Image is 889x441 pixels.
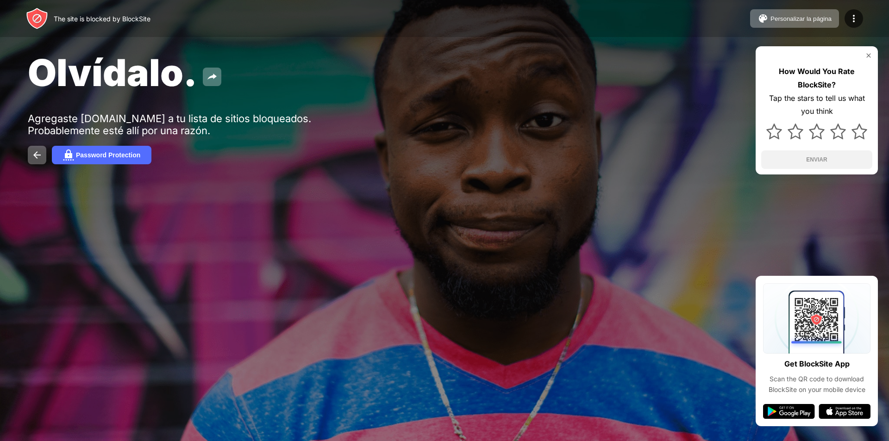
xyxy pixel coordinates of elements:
[809,124,825,139] img: star.svg
[207,71,218,82] img: share.svg
[763,283,870,354] img: qrcode.svg
[763,374,870,395] div: Scan the QR code to download BlockSite on your mobile device
[761,92,872,118] div: Tap the stars to tell us what you think
[750,9,839,28] button: Personalizar la página
[784,357,850,371] div: Get BlockSite App
[761,65,872,92] div: How Would You Rate BlockSite?
[52,146,151,164] button: Password Protection
[851,124,867,139] img: star.svg
[763,404,815,419] img: google-play.svg
[848,13,859,24] img: menu-icon.svg
[63,149,74,161] img: password.svg
[830,124,846,139] img: star.svg
[28,112,314,137] div: Agregaste [DOMAIN_NAME] a tu lista de sitios bloqueados. Probablemente esté allí por una razón.
[761,150,872,169] button: ENVIAR
[770,15,832,22] div: Personalizar la página
[28,50,197,95] span: Olvídalo.
[788,124,803,139] img: star.svg
[766,124,782,139] img: star.svg
[819,404,870,419] img: app-store.svg
[26,7,48,30] img: header-logo.svg
[31,149,43,161] img: back.svg
[758,13,769,24] img: pallet.svg
[76,151,140,159] div: Password Protection
[54,15,150,23] div: The site is blocked by BlockSite
[865,52,872,59] img: rate-us-close.svg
